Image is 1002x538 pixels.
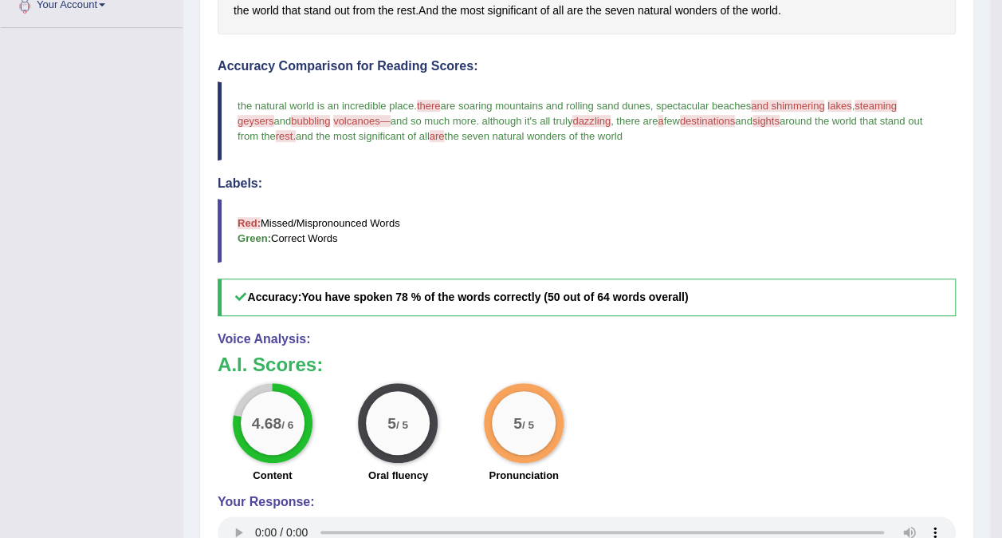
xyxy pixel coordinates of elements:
[720,2,729,19] span: Click to see word definition
[218,59,956,73] h4: Accuracy Comparison for Reading Scores:
[391,115,573,127] span: and so much more. although it's all truly
[368,468,428,483] label: Oral fluency
[586,2,601,19] span: Click to see word definition
[611,115,658,127] span: , there are
[752,115,780,127] span: sights
[658,115,663,127] span: a
[442,2,457,19] span: Click to see word definition
[397,2,415,19] span: Click to see word definition
[301,291,688,303] b: You have spoken 78 % of the words correctly (50 out of 64 words overall)
[567,2,583,19] span: Click to see word definition
[733,2,748,19] span: Click to see word definition
[352,2,375,19] span: Click to see word definition
[304,2,331,19] span: Click to see word definition
[296,130,430,142] span: and the most significant of all
[218,199,956,263] blockquote: Missed/Mispronounced Words Correct Words
[252,2,278,19] span: Click to see word definition
[430,130,445,142] span: are
[418,2,438,19] span: Click to see word definition
[252,414,281,432] big: 4.68
[444,130,622,142] span: the seven natural wonders of the world
[218,495,956,509] h4: Your Response:
[522,419,534,431] small: / 5
[680,115,735,127] span: destinations
[751,100,825,112] span: and shimmering
[276,130,296,142] span: rest.
[851,100,855,112] span: ,
[238,232,271,244] b: Green:
[291,115,330,127] span: bubbling
[751,2,777,19] span: Click to see word definition
[460,2,484,19] span: Click to see word definition
[489,468,558,483] label: Pronunciation
[604,2,634,19] span: Click to see word definition
[238,100,417,112] span: the natural world is an incredible place.
[674,2,717,19] span: Click to see word definition
[638,2,672,19] span: Click to see word definition
[281,419,293,431] small: / 6
[282,2,301,19] span: Click to see word definition
[396,419,408,431] small: / 5
[663,115,679,127] span: few
[334,2,349,19] span: Click to see word definition
[540,2,550,19] span: Click to see word definition
[513,414,522,432] big: 5
[238,115,274,127] span: geysers
[218,176,956,191] h4: Labels:
[855,100,897,112] span: steaming
[552,2,564,19] span: Click to see word definition
[333,115,391,127] span: volcanoes—
[735,115,752,127] span: and
[378,2,393,19] span: Click to see word definition
[440,100,751,112] span: are soaring mountains and rolling sand dunes, spectacular beaches
[218,332,956,346] h4: Voice Analysis:
[572,115,611,127] span: dazzling
[487,2,536,19] span: Click to see word definition
[388,414,397,432] big: 5
[827,100,851,112] span: lakes
[238,217,261,229] b: Red:
[218,354,323,375] b: A.I. Scores:
[234,2,249,19] span: Click to see word definition
[274,115,292,127] span: and
[253,468,292,483] label: Content
[218,279,956,316] h5: Accuracy:
[417,100,441,112] span: there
